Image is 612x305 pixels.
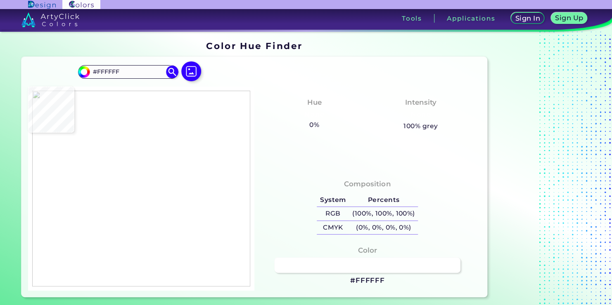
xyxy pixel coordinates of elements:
[512,13,543,23] a: Sign In
[166,66,178,78] img: icon search
[32,91,250,286] img: 8cd6a632-499b-4ae8-be94-12d01bdcfe74
[181,61,201,81] img: icon picture
[349,221,418,235] h5: (0%, 0%, 0%, 0%)
[553,13,586,23] a: Sign Up
[307,96,321,108] h4: Hue
[21,12,80,27] img: logo_artyclick_colors_white.svg
[206,40,302,52] h1: Color Hue Finder
[516,15,539,21] h5: Sign In
[300,110,328,120] h3: None
[402,15,422,21] h3: Tools
[403,121,438,131] h5: 100% grey
[447,15,495,21] h3: Applications
[405,96,436,108] h4: Intensity
[349,193,418,207] h5: Percents
[28,1,56,9] img: ArtyClick Design logo
[317,193,349,207] h5: System
[344,178,391,190] h4: Composition
[317,207,349,221] h5: RGB
[349,207,418,221] h5: (100%, 100%, 100%)
[317,221,349,235] h5: CMYK
[350,276,385,286] h3: #FFFFFF
[358,244,377,256] h4: Color
[90,66,166,77] input: type color..
[306,120,322,130] h5: 0%
[407,110,434,120] h3: None
[556,15,582,21] h5: Sign Up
